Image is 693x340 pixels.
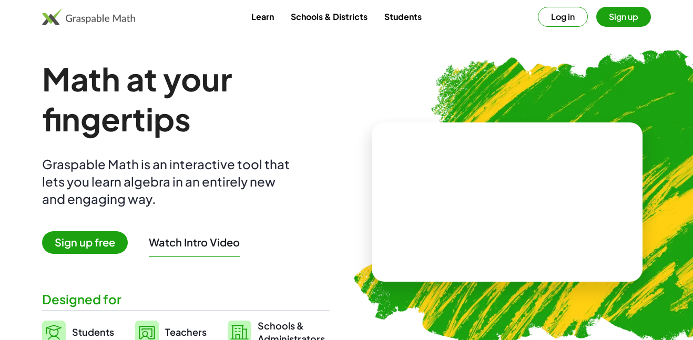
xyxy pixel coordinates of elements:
video: What is this? This is dynamic math notation. Dynamic math notation plays a central role in how Gr... [429,163,586,242]
button: Log in [538,7,588,27]
div: Graspable Math is an interactive tool that lets you learn algebra in an entirely new and engaging... [42,156,294,208]
a: Students [376,7,430,26]
button: Sign up [596,7,651,27]
span: Students [72,326,114,338]
span: Sign up free [42,231,128,254]
div: Designed for [42,291,330,308]
h1: Math at your fingertips [42,59,330,139]
span: Teachers [165,326,207,338]
a: Learn [243,7,282,26]
a: Schools & Districts [282,7,376,26]
button: Watch Intro Video [149,235,240,249]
